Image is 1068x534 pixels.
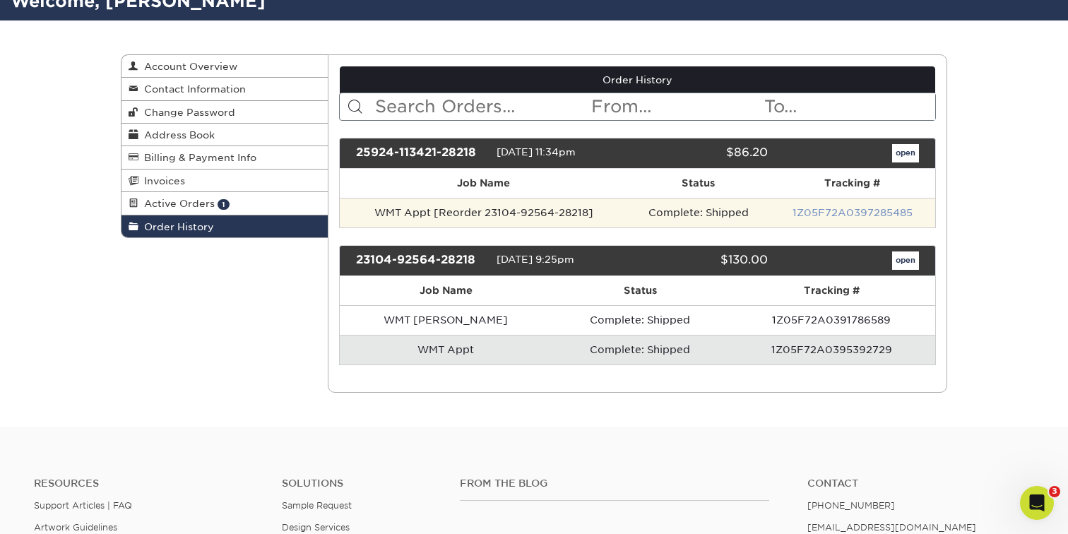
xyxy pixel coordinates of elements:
[728,276,935,305] th: Tracking #
[807,477,1034,490] a: Contact
[138,221,214,232] span: Order History
[627,144,778,162] div: $86.20
[138,152,256,163] span: Billing & Payment Info
[121,124,328,146] a: Address Book
[728,335,935,364] td: 1Z05F72A0395392729
[218,199,230,210] span: 1
[282,500,352,511] a: Sample Request
[892,144,919,162] a: open
[590,93,762,120] input: From...
[807,522,976,533] a: [EMAIL_ADDRESS][DOMAIN_NAME]
[340,335,552,364] td: WMT Appt
[793,207,913,218] a: 1Z05F72A0397285485
[374,93,591,120] input: Search Orders...
[121,55,328,78] a: Account Overview
[138,175,185,186] span: Invoices
[282,522,350,533] a: Design Services
[138,107,235,118] span: Change Password
[763,93,935,120] input: To...
[552,276,728,305] th: Status
[121,192,328,215] a: Active Orders 1
[138,198,215,209] span: Active Orders
[340,66,936,93] a: Order History
[892,251,919,270] a: open
[34,522,117,533] a: Artwork Guidelines
[121,215,328,237] a: Order History
[807,500,895,511] a: [PHONE_NUMBER]
[121,170,328,192] a: Invoices
[282,477,438,490] h4: Solutions
[628,169,769,198] th: Status
[552,305,728,335] td: Complete: Shipped
[627,251,778,270] div: $130.00
[340,198,628,227] td: WMT Appt [Reorder 23104-92564-28218]
[138,61,237,72] span: Account Overview
[460,477,769,490] h4: From the Blog
[121,146,328,169] a: Billing & Payment Info
[628,198,769,227] td: Complete: Shipped
[497,254,574,265] span: [DATE] 9:25pm
[340,276,552,305] th: Job Name
[340,169,628,198] th: Job Name
[345,251,497,270] div: 23104-92564-28218
[340,305,552,335] td: WMT [PERSON_NAME]
[769,169,935,198] th: Tracking #
[138,83,246,95] span: Contact Information
[121,78,328,100] a: Contact Information
[728,305,935,335] td: 1Z05F72A0391786589
[345,144,497,162] div: 25924-113421-28218
[497,146,576,158] span: [DATE] 11:34pm
[138,129,215,141] span: Address Book
[121,101,328,124] a: Change Password
[34,500,132,511] a: Support Articles | FAQ
[1049,486,1060,497] span: 3
[1020,486,1054,520] iframe: Intercom live chat
[552,335,728,364] td: Complete: Shipped
[34,477,261,490] h4: Resources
